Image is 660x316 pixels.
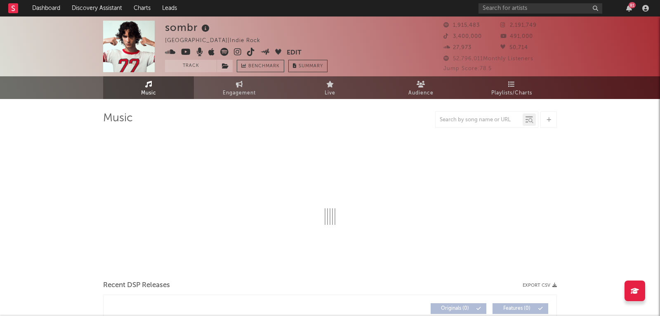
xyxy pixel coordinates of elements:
[103,76,194,99] a: Music
[248,61,280,71] span: Benchmark
[491,88,532,98] span: Playlists/Charts
[493,303,548,314] button: Features(0)
[288,60,328,72] button: Summary
[299,64,323,68] span: Summary
[223,88,256,98] span: Engagement
[626,5,632,12] button: 81
[431,303,486,314] button: Originals(0)
[443,34,482,39] span: 3,400,000
[443,45,471,50] span: 27,973
[103,281,170,290] span: Recent DSP Releases
[237,60,284,72] a: Benchmark
[287,48,302,58] button: Edit
[500,34,533,39] span: 491,000
[629,2,636,8] div: 81
[141,88,156,98] span: Music
[500,45,528,50] span: 50,714
[436,306,474,311] span: Originals ( 0 )
[443,56,533,61] span: 52,796,011 Monthly Listeners
[498,306,536,311] span: Features ( 0 )
[443,23,480,28] span: 1,915,483
[466,76,557,99] a: Playlists/Charts
[436,117,523,123] input: Search by song name or URL
[500,23,537,28] span: 2,191,749
[165,36,270,46] div: [GEOGRAPHIC_DATA] | Indie Rock
[478,3,602,14] input: Search for artists
[165,60,217,72] button: Track
[408,88,434,98] span: Audience
[194,76,285,99] a: Engagement
[165,21,212,34] div: sombr
[523,283,557,288] button: Export CSV
[325,88,335,98] span: Live
[443,66,492,71] span: Jump Score: 78.5
[375,76,466,99] a: Audience
[285,76,375,99] a: Live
